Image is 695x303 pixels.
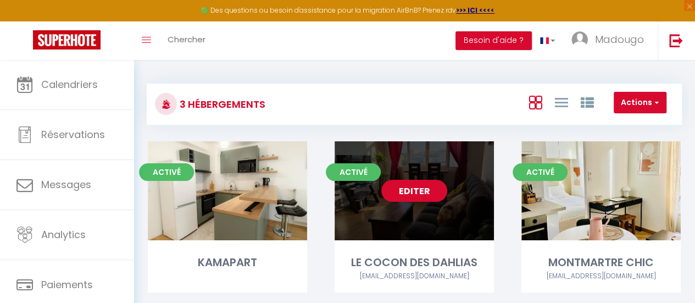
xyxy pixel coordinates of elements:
[168,34,205,45] span: Chercher
[148,254,307,271] div: KAMAPART
[580,93,593,111] a: Vue par Groupe
[614,92,666,114] button: Actions
[455,31,532,50] button: Besoin d'aide ?
[326,163,381,181] span: Activé
[41,278,93,291] span: Paiements
[41,228,86,241] span: Analytics
[529,93,542,111] a: Vue en Box
[554,93,568,111] a: Vue en Liste
[381,180,447,202] a: Editer
[521,271,681,282] div: Airbnb
[571,31,588,48] img: ...
[669,34,683,47] img: logout
[41,128,105,141] span: Réservations
[139,163,194,181] span: Activé
[41,178,91,191] span: Messages
[513,163,568,181] span: Activé
[456,5,494,15] a: >>> ICI <<<<
[41,78,98,91] span: Calendriers
[159,21,214,60] a: Chercher
[563,21,658,60] a: ... Madougo
[177,92,265,117] h3: 3 Hébergements
[33,30,101,49] img: Super Booking
[521,254,681,271] div: MONTMARTRE CHIC
[335,271,494,282] div: Airbnb
[595,32,644,46] span: Madougo
[335,254,494,271] div: LE COCON DES DAHLIAS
